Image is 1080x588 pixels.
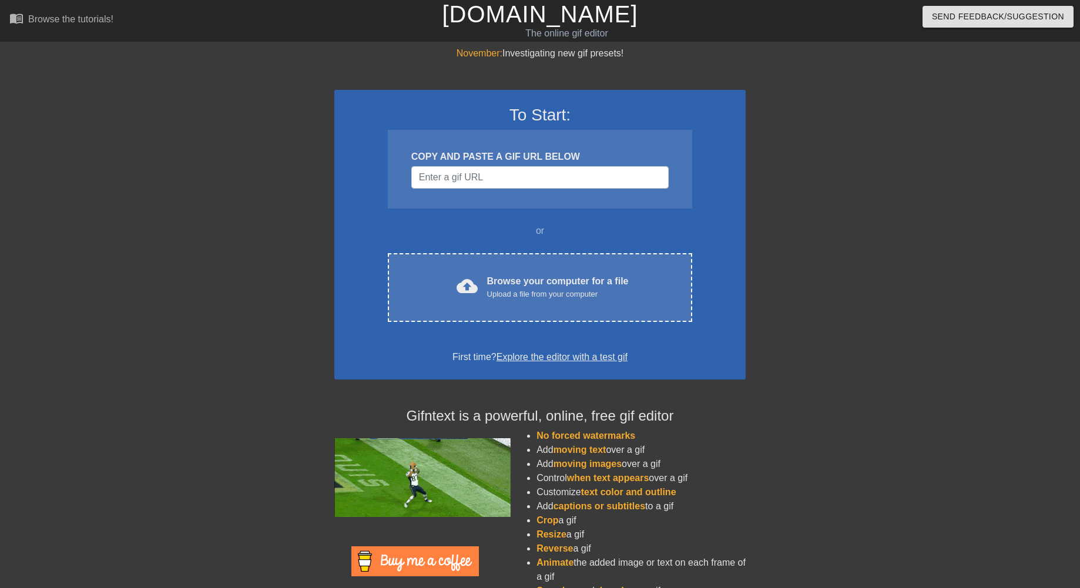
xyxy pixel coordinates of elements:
span: Reverse [536,543,573,553]
h4: Gifntext is a powerful, online, free gif editor [334,408,746,425]
span: November: [457,48,502,58]
div: COPY AND PASTE A GIF URL BELOW [411,150,669,164]
div: First time? [350,350,730,364]
span: cloud_upload [457,275,478,297]
span: moving text [554,445,606,455]
li: Add over a gif [536,457,746,471]
li: Customize [536,485,746,499]
div: The online gif editor [366,26,768,41]
img: Buy Me A Coffee [351,546,479,576]
span: No forced watermarks [536,431,635,441]
span: Resize [536,529,566,539]
a: Browse the tutorials! [9,11,113,29]
h3: To Start: [350,105,730,125]
span: when text appears [567,473,649,483]
span: Send Feedback/Suggestion [932,9,1064,24]
div: Upload a file from your computer [487,288,629,300]
li: a gif [536,542,746,556]
button: Send Feedback/Suggestion [923,6,1074,28]
span: Animate [536,557,573,567]
span: menu_book [9,11,24,25]
span: Crop [536,515,558,525]
div: Investigating new gif presets! [334,46,746,61]
span: captions or subtitles [554,501,645,511]
li: a gif [536,513,746,527]
li: Control over a gif [536,471,746,485]
li: the added image or text on each frame of a gif [536,556,746,584]
span: moving images [554,459,622,469]
div: Browse the tutorials! [28,14,113,24]
img: football_small.gif [334,438,511,517]
li: Add to a gif [536,499,746,513]
div: or [365,224,715,238]
li: Add over a gif [536,443,746,457]
input: Username [411,166,669,189]
div: Browse your computer for a file [487,274,629,300]
a: [DOMAIN_NAME] [442,1,638,27]
span: text color and outline [581,487,676,497]
li: a gif [536,527,746,542]
a: Explore the editor with a test gif [497,352,628,362]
